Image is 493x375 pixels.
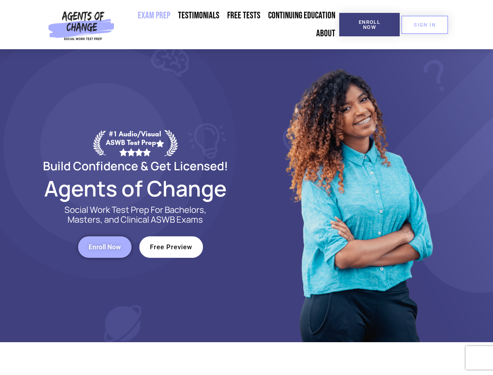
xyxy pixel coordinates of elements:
a: Testimonials [174,7,223,25]
span: SIGN IN [414,22,436,27]
div: #1 Audio/Visual ASWB Test Prep [106,130,164,156]
a: Enroll Now [339,13,400,36]
span: Free Preview [150,244,192,250]
p: Social Work Test Prep For Bachelors, Masters, and Clinical ASWB Exams [55,205,215,225]
h2: Build Confidence & Get Licensed! [24,160,247,171]
a: Free Preview [139,236,203,258]
a: Enroll Now [78,236,132,258]
a: Continuing Education [264,7,339,25]
a: Free Tests [223,7,264,25]
a: About [312,25,339,43]
h2: Agents of Change [24,179,247,197]
span: Enroll Now [352,20,387,30]
span: Enroll Now [89,244,121,250]
nav: Menu [117,7,339,43]
a: SIGN IN [401,16,448,34]
a: Exam Prep [134,7,174,25]
img: Website Image 1 (1) [280,49,436,342]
